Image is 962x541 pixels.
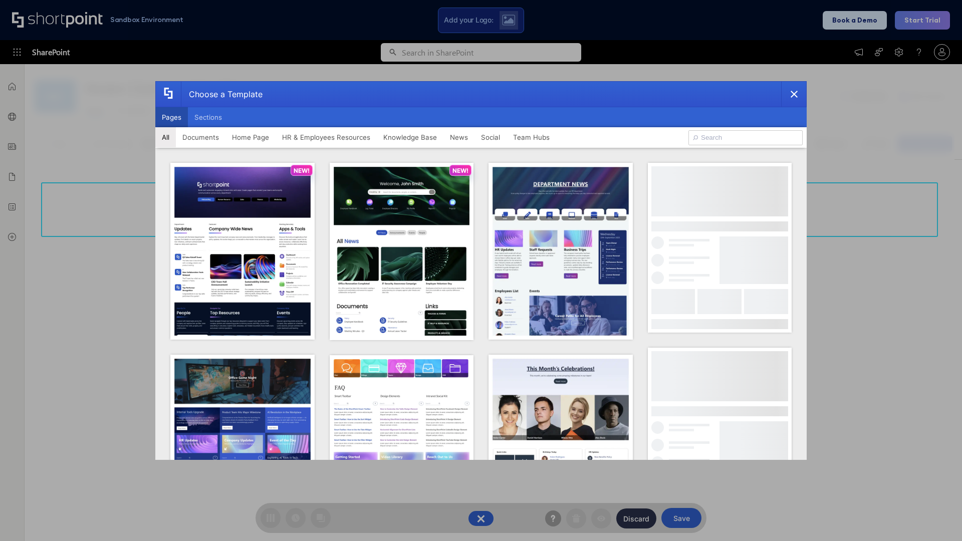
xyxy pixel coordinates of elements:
button: Home Page [225,127,276,147]
button: Documents [176,127,225,147]
button: All [155,127,176,147]
input: Search [688,130,803,145]
p: NEW! [294,167,310,174]
button: Team Hubs [507,127,556,147]
button: Social [474,127,507,147]
button: HR & Employees Resources [276,127,377,147]
div: template selector [155,81,807,460]
iframe: Chat Widget [912,493,962,541]
button: Pages [155,107,188,127]
button: Knowledge Base [377,127,443,147]
div: Choose a Template [181,82,263,107]
button: Sections [188,107,228,127]
p: NEW! [452,167,468,174]
button: News [443,127,474,147]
